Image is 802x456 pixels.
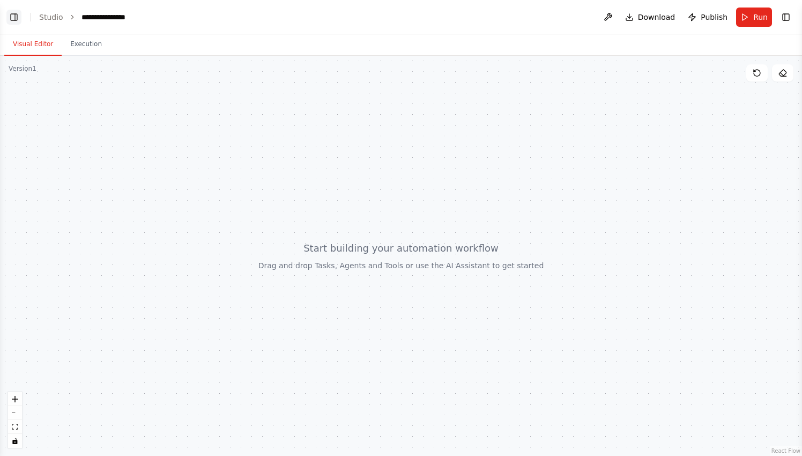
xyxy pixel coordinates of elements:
a: Studio [39,13,63,21]
span: Download [638,12,675,23]
a: React Flow attribution [771,448,800,454]
button: Show right sidebar [778,10,793,25]
div: Version 1 [9,64,36,73]
button: Execution [62,33,110,56]
button: Publish [684,8,732,27]
button: Run [736,8,772,27]
span: Publish [701,12,727,23]
button: zoom in [8,392,22,406]
nav: breadcrumb [39,12,137,23]
span: Run [753,12,768,23]
button: Show left sidebar [6,10,21,25]
button: fit view [8,420,22,434]
button: toggle interactivity [8,434,22,448]
button: Visual Editor [4,33,62,56]
div: React Flow controls [8,392,22,448]
button: zoom out [8,406,22,420]
button: Download [621,8,680,27]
